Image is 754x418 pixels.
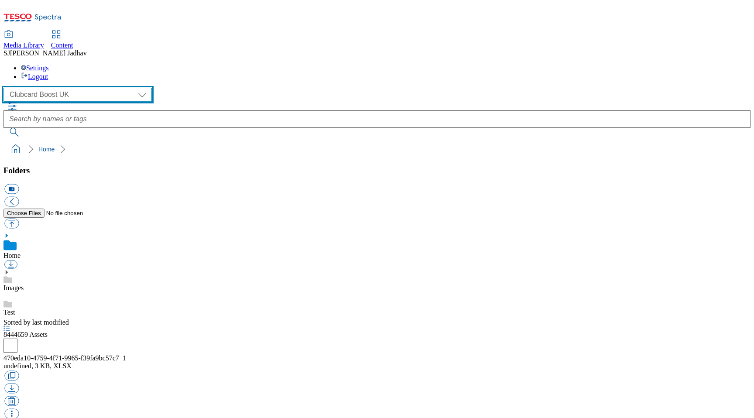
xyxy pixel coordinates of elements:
[3,110,751,128] input: Search by names or tags
[21,64,49,72] a: Settings
[51,31,73,49] a: Content
[3,331,29,338] span: 8444659
[3,308,15,316] a: Test
[3,319,69,326] span: Sorted by last modified
[9,142,23,156] a: home
[3,166,751,175] h3: Folders
[10,49,87,57] span: [PERSON_NAME] Jadhav
[38,146,55,153] a: Home
[3,41,44,49] span: Media Library
[3,31,44,49] a: Media Library
[3,252,21,259] a: Home
[3,284,24,291] a: Images
[21,73,48,80] a: Logout
[3,331,48,338] span: Assets
[51,41,73,49] span: Content
[3,354,751,362] div: 470eda10-4759-4f71-9965-f39fa9bc57c7_1
[3,49,10,57] span: SJ
[3,141,751,158] nav: breadcrumb
[3,362,751,370] div: undefined, 3 KB, XLSX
